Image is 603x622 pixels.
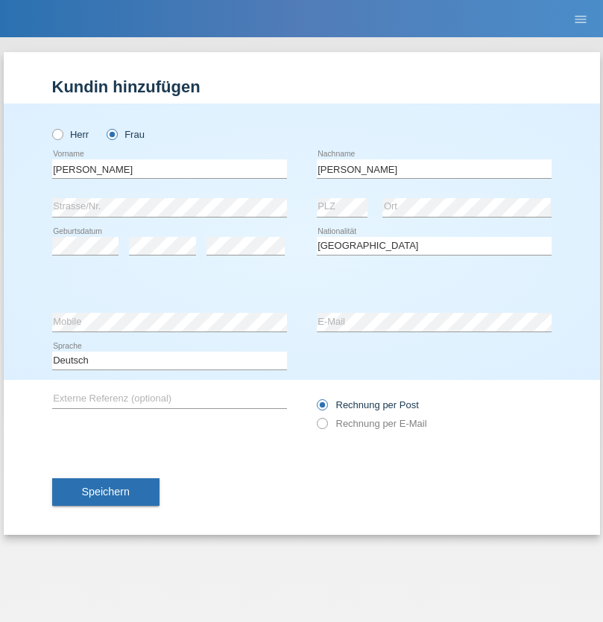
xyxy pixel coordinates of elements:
label: Rechnung per E-Mail [317,418,427,429]
span: Speichern [82,486,130,498]
input: Herr [52,129,62,139]
label: Herr [52,129,89,140]
input: Frau [107,129,116,139]
button: Speichern [52,478,160,507]
h1: Kundin hinzufügen [52,77,552,96]
a: menu [566,14,596,23]
label: Rechnung per Post [317,399,419,410]
input: Rechnung per Post [317,399,326,418]
label: Frau [107,129,145,140]
input: Rechnung per E-Mail [317,418,326,437]
i: menu [573,12,588,27]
